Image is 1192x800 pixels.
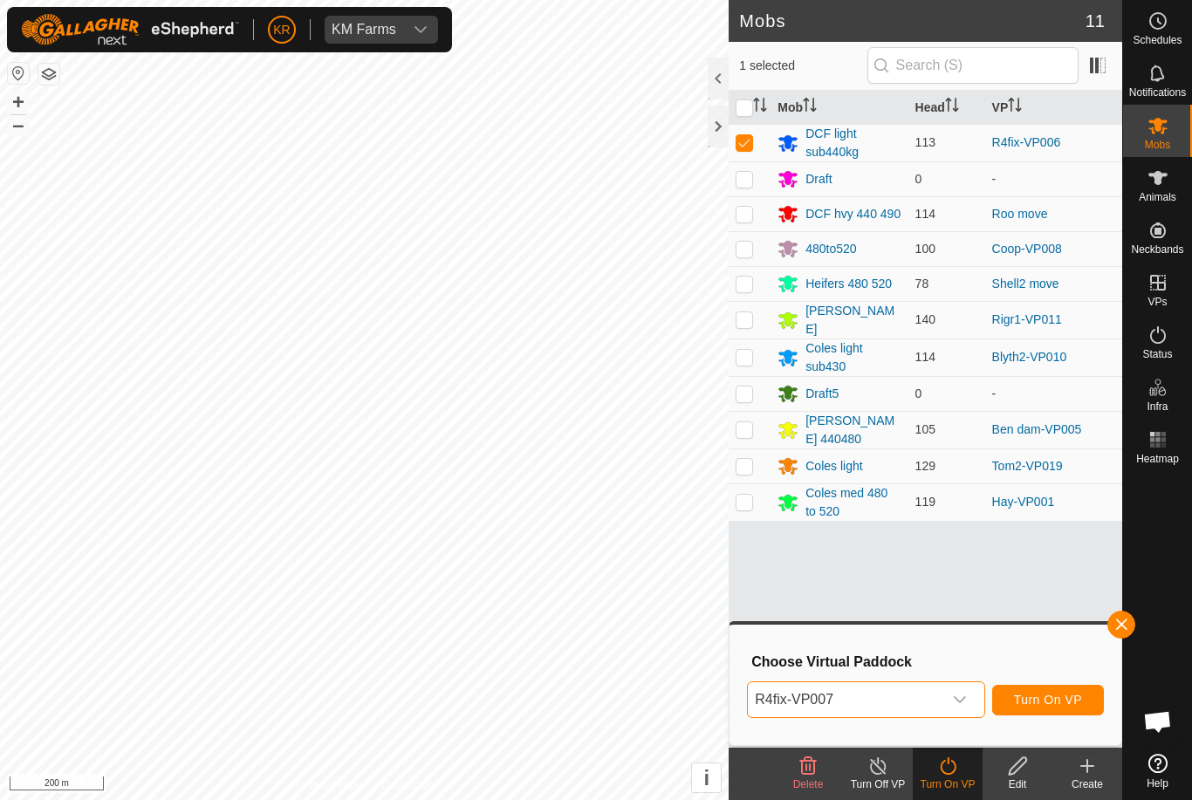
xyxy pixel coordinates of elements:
span: Schedules [1133,35,1182,45]
div: DCF hvy 440 490 [805,205,901,223]
a: Contact Us [381,777,433,793]
a: Privacy Policy [296,777,361,793]
div: Draft5 [805,385,839,403]
a: Hay-VP001 [992,495,1055,509]
div: Draft [805,170,832,188]
div: DCF light sub440kg [805,125,901,161]
span: Neckbands [1131,244,1183,255]
input: Search (S) [867,47,1079,84]
span: VPs [1147,297,1167,307]
div: Coles light sub430 [805,339,901,376]
span: 113 [915,135,935,149]
span: 100 [915,242,935,256]
h3: Choose Virtual Paddock [751,653,1104,670]
span: Heatmap [1136,454,1179,464]
span: 119 [915,495,935,509]
span: Delete [793,778,824,790]
span: 140 [915,312,935,326]
div: Coles light [805,457,862,475]
a: Help [1123,747,1192,796]
span: 129 [915,459,935,473]
a: Tom2-VP019 [992,459,1063,473]
span: Notifications [1129,87,1186,98]
div: Turn Off VP [843,776,913,792]
th: Head [908,91,985,125]
div: KM Farms [332,23,396,37]
div: Open chat [1132,695,1184,748]
span: Help [1147,778,1168,789]
button: Turn On VP [992,685,1104,715]
span: 114 [915,207,935,221]
div: dropdown trigger [942,682,977,717]
div: Heifers 480 520 [805,275,892,293]
div: Turn On VP [913,776,983,792]
td: - [985,376,1122,411]
span: 0 [915,386,922,400]
a: Coop-VP008 [992,242,1062,256]
button: – [8,114,29,135]
a: Rigr1-VP011 [992,312,1062,326]
a: Shell2 move [992,277,1059,291]
span: R4fix-VP007 [748,682,942,717]
p-sorticon: Activate to sort [753,100,767,114]
h2: Mobs [739,10,1086,31]
p-sorticon: Activate to sort [803,100,817,114]
div: Coles med 480 to 520 [805,484,901,521]
div: [PERSON_NAME] [805,302,901,338]
a: Roo move [992,207,1048,221]
p-sorticon: Activate to sort [1008,100,1022,114]
p-sorticon: Activate to sort [945,100,959,114]
span: Mobs [1145,140,1170,150]
span: 78 [915,277,929,291]
th: VP [985,91,1122,125]
div: dropdown trigger [403,16,438,44]
span: 114 [915,350,935,364]
span: 11 [1086,8,1105,34]
span: KR [273,21,290,39]
span: Infra [1147,401,1168,412]
span: 105 [915,422,935,436]
div: Create [1052,776,1122,792]
span: i [703,766,709,790]
button: Map Layers [38,64,59,85]
a: Ben dam-VP005 [992,422,1082,436]
a: R4fix-VP006 [992,135,1061,149]
span: 1 selected [739,57,867,75]
a: Blyth2-VP010 [992,350,1067,364]
button: i [692,763,721,792]
th: Mob [771,91,908,125]
img: Gallagher Logo [21,14,239,45]
span: Status [1142,349,1172,359]
td: - [985,161,1122,196]
button: + [8,92,29,113]
span: KM Farms [325,16,403,44]
div: 480to520 [805,240,856,258]
button: Reset Map [8,63,29,84]
div: [PERSON_NAME] 440480 [805,412,901,448]
span: Turn On VP [1014,693,1082,707]
span: Animals [1139,192,1176,202]
span: 0 [915,172,922,186]
div: Edit [983,776,1052,792]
